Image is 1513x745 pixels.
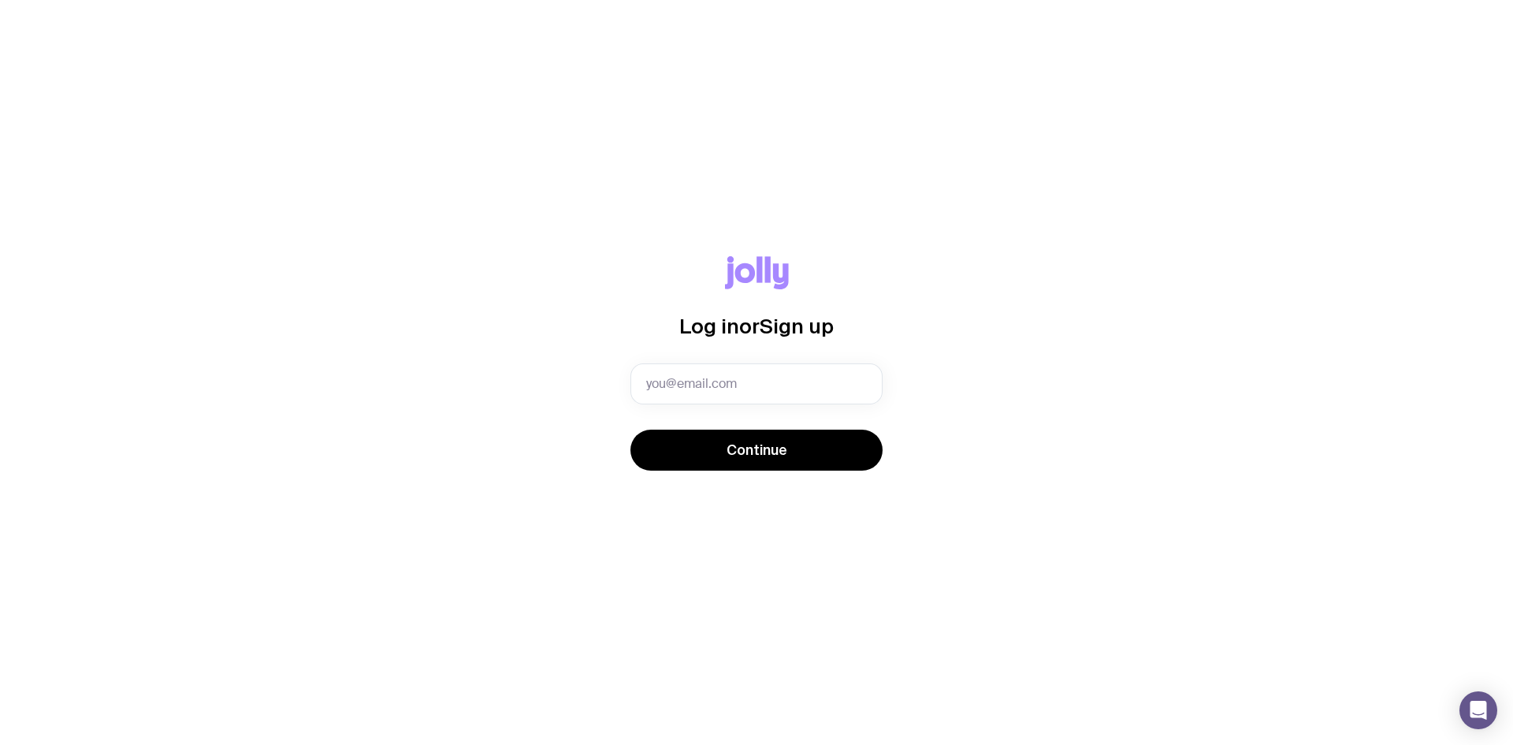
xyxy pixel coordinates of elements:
div: Open Intercom Messenger [1459,691,1497,729]
span: or [739,315,760,337]
span: Log in [679,315,739,337]
span: Continue [727,441,787,460]
input: you@email.com [630,363,883,404]
span: Sign up [760,315,834,337]
button: Continue [630,430,883,471]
